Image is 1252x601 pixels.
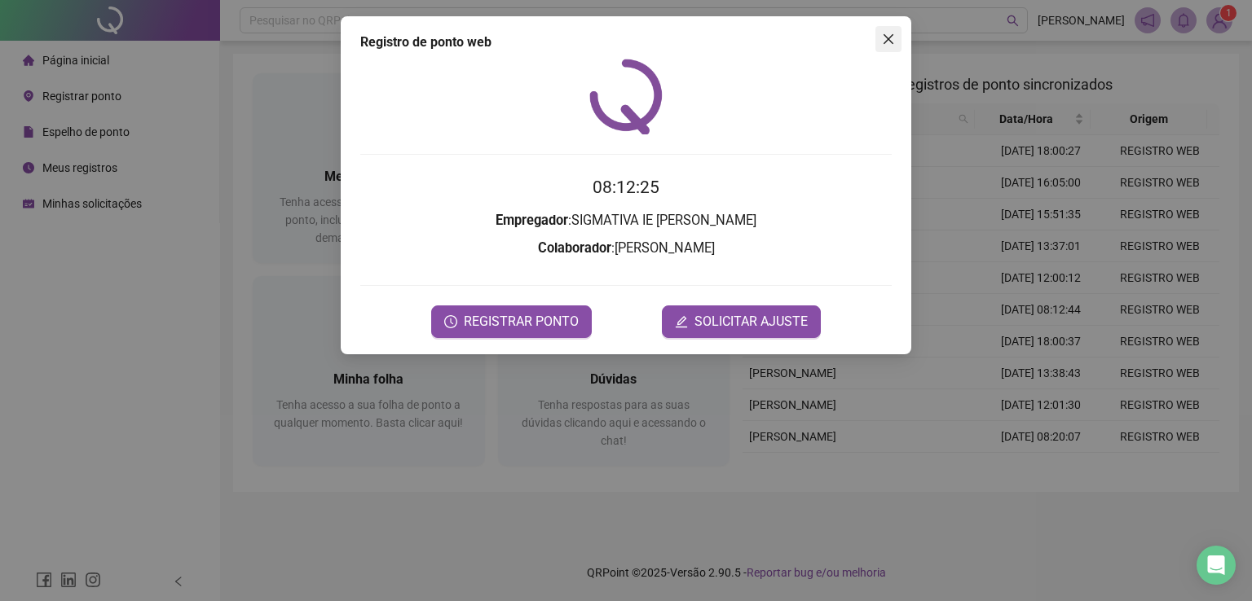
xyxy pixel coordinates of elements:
[360,238,892,259] h3: : [PERSON_NAME]
[431,305,592,338] button: REGISTRAR PONTO
[496,213,568,228] strong: Empregador
[675,315,688,328] span: edit
[1197,546,1236,585] div: Open Intercom Messenger
[882,33,895,46] span: close
[694,312,808,331] span: SOLICITAR AJUSTE
[360,210,892,231] h3: : SIGMATIVA IE [PERSON_NAME]
[360,33,892,52] div: Registro de ponto web
[593,178,659,197] time: 08:12:25
[662,305,821,338] button: editSOLICITAR AJUSTE
[444,315,457,328] span: clock-circle
[589,59,663,134] img: QRPoint
[875,26,902,52] button: Close
[538,240,611,256] strong: Colaborador
[464,312,579,331] span: REGISTRAR PONTO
